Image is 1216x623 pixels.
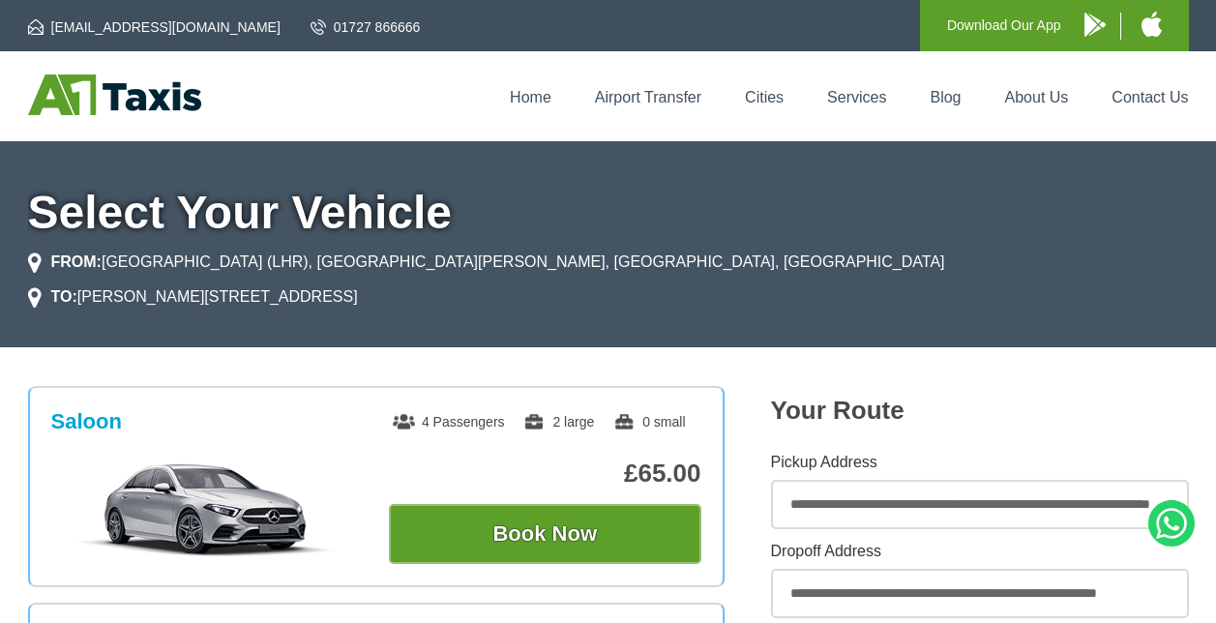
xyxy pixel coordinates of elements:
a: 01727 866666 [311,17,421,37]
p: Download Our App [947,14,1061,38]
li: [GEOGRAPHIC_DATA] (LHR), [GEOGRAPHIC_DATA][PERSON_NAME], [GEOGRAPHIC_DATA], [GEOGRAPHIC_DATA] [28,251,945,274]
strong: FROM: [51,253,102,270]
label: Pickup Address [771,455,1189,470]
a: Cities [745,89,784,105]
img: A1 Taxis St Albans LTD [28,74,201,115]
button: Book Now [389,504,701,564]
img: Saloon [61,461,352,558]
a: Home [510,89,551,105]
span: 2 large [523,414,594,430]
h2: Your Route [771,396,1189,426]
span: 0 small [613,414,685,430]
a: Airport Transfer [595,89,701,105]
img: A1 Taxis iPhone App [1142,12,1162,37]
p: £65.00 [389,459,701,489]
h3: Saloon [51,409,122,434]
li: [PERSON_NAME][STREET_ADDRESS] [28,285,358,309]
a: Blog [930,89,961,105]
span: 4 Passengers [393,414,505,430]
img: A1 Taxis Android App [1084,13,1106,37]
a: Contact Us [1112,89,1188,105]
a: About Us [1005,89,1069,105]
a: [EMAIL_ADDRESS][DOMAIN_NAME] [28,17,281,37]
a: Services [827,89,886,105]
label: Dropoff Address [771,544,1189,559]
strong: TO: [51,288,77,305]
h1: Select Your Vehicle [28,190,1189,236]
